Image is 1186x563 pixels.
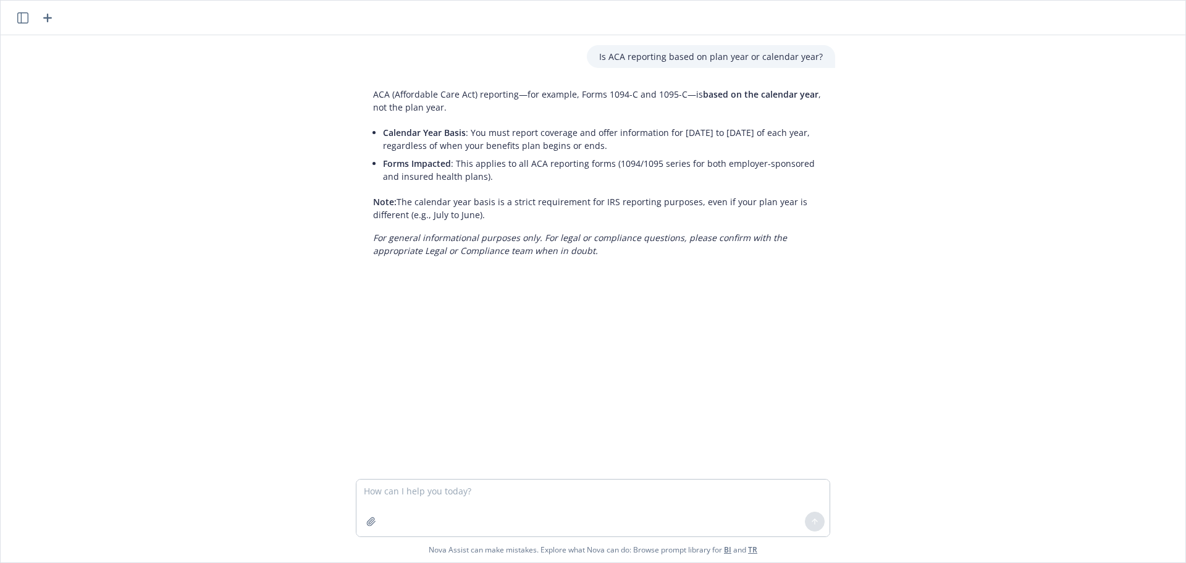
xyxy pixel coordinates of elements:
span: Forms Impacted [383,158,451,169]
span: Nova Assist can make mistakes. Explore what Nova can do: Browse prompt library for and [429,537,757,562]
a: TR [748,544,757,555]
span: Note: [373,196,397,208]
span: Calendar Year Basis [383,127,466,138]
p: ACA (Affordable Care Act) reporting—for example, Forms 1094-C and 1095-C—is , not the plan year. [373,88,823,114]
li: : This applies to all ACA reporting forms (1094/1095 series for both employer-sponsored and insur... [383,155,823,185]
a: BI [724,544,731,555]
em: For general informational purposes only. For legal or compliance questions, please confirm with t... [373,232,787,256]
span: based on the calendar year [703,88,818,100]
p: The calendar year basis is a strict requirement for IRS reporting purposes, even if your plan yea... [373,195,823,221]
p: Is ACA reporting based on plan year or calendar year? [599,50,823,63]
li: : You must report coverage and offer information for [DATE] to [DATE] of each year, regardless of... [383,124,823,155]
